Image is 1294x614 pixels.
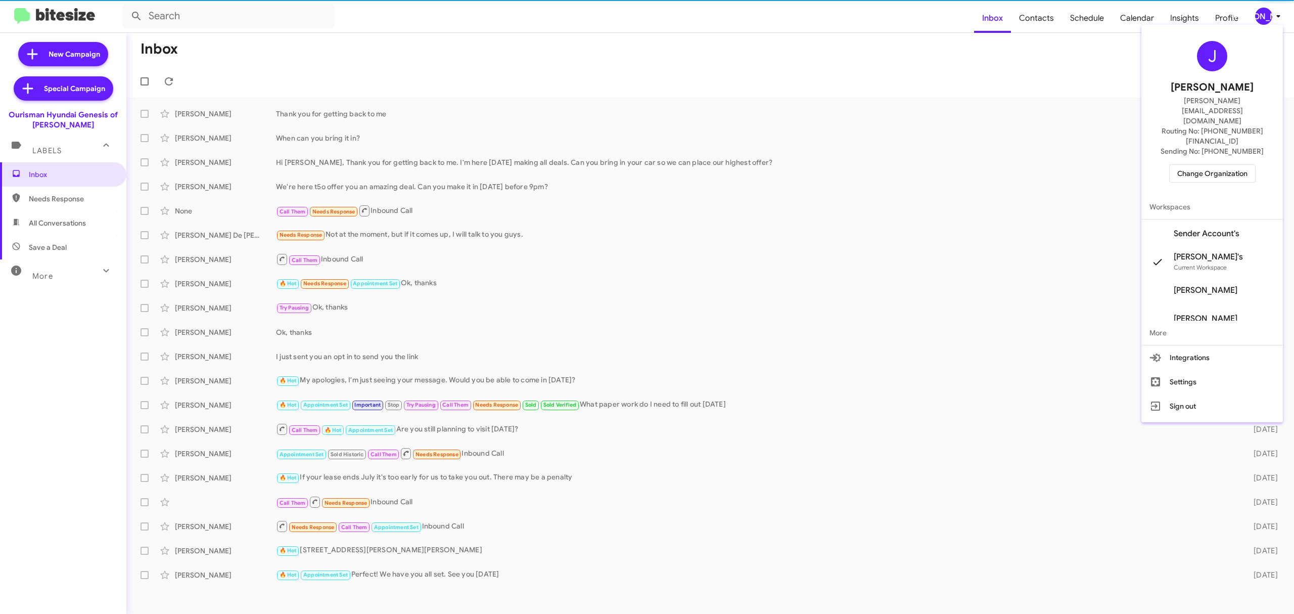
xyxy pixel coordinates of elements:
span: [PERSON_NAME][EMAIL_ADDRESS][DOMAIN_NAME] [1153,96,1271,126]
span: Sending No: [PHONE_NUMBER] [1161,146,1264,156]
button: Integrations [1141,345,1283,370]
span: Change Organization [1177,165,1247,182]
span: More [1141,321,1283,345]
span: [PERSON_NAME] [1171,79,1254,96]
span: Current Workspace [1174,264,1227,271]
span: Sender Account's [1174,229,1239,239]
span: Routing No: [PHONE_NUMBER][FINANCIAL_ID] [1153,126,1271,146]
span: [PERSON_NAME]'s [1174,252,1243,262]
button: Settings [1141,370,1283,394]
span: [PERSON_NAME] [1174,314,1237,324]
button: Change Organization [1169,164,1256,183]
div: J [1197,41,1227,71]
span: [PERSON_NAME] [1174,285,1237,295]
span: Workspaces [1141,195,1283,219]
button: Sign out [1141,394,1283,418]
